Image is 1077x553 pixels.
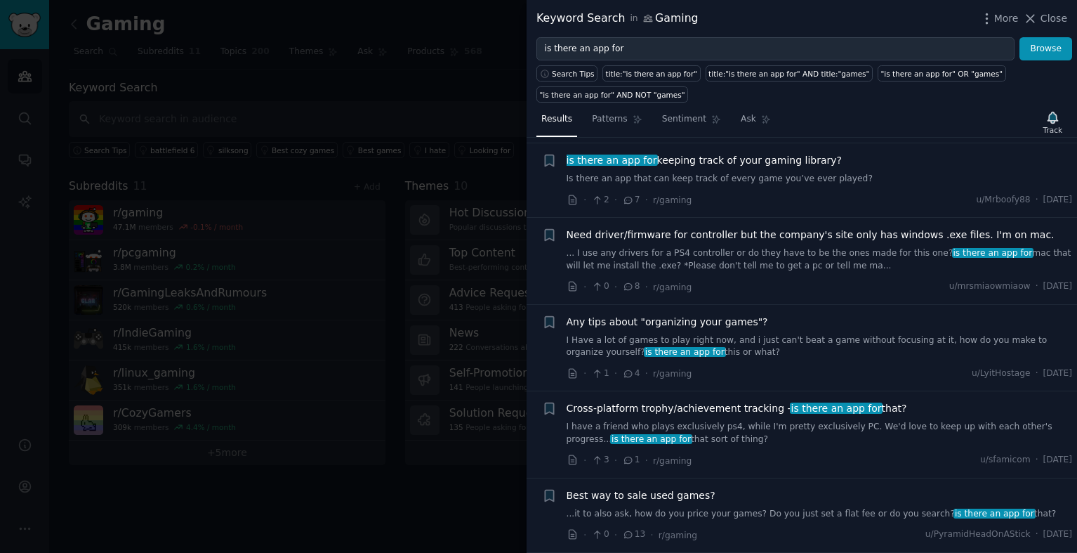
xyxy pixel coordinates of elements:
a: Cross-platform trophy/achievement tracking -is there an app forthat? [567,401,907,416]
span: u/sfamicom [980,454,1031,467]
a: ...it to also ask, how do you price your games? Do you just set a flat fee or do you search?is th... [567,508,1073,521]
a: Sentiment [657,108,726,137]
span: is there an app for [952,248,1033,258]
a: Best way to sale used games? [567,488,715,503]
a: "is there an app for" OR "games" [878,65,1006,82]
span: · [583,366,586,381]
span: [DATE] [1043,528,1072,541]
span: · [645,193,648,207]
a: Any tips about "organizing your games"? [567,315,768,330]
span: · [1036,528,1038,541]
span: r/gaming [653,456,692,466]
a: I Have a lot of games to play right now, and i just can't beat a game without focusing at it, how... [567,334,1073,359]
span: r/gaming [653,369,692,379]
button: Close [1023,11,1067,26]
a: I have a friend who plays exclusively ps4, while I'm pretty exclusively PC. We'd love to keep up ... [567,421,1073,445]
span: · [583,280,586,294]
span: 4 [622,367,640,380]
span: · [1036,280,1038,293]
div: Track [1043,125,1062,135]
span: · [583,193,586,207]
a: Ask [736,108,776,137]
span: u/mrsmiaowmiaow [949,280,1031,293]
span: Close [1040,11,1067,26]
div: Keyword Search Gaming [536,10,699,27]
span: · [614,280,617,294]
a: Patterns [587,108,647,137]
span: Search Tips [552,69,595,79]
span: Ask [741,113,756,126]
span: Sentiment [662,113,706,126]
div: "is there an app for" AND NOT "games" [540,90,685,100]
span: Cross-platform trophy/achievement tracking - that? [567,401,907,416]
span: 8 [622,280,640,293]
span: · [645,366,648,381]
div: "is there an app for" OR "games" [880,69,1003,79]
span: · [1036,454,1038,467]
span: · [583,453,586,468]
button: Search Tips [536,65,597,82]
span: is there an app for [644,347,725,357]
span: · [583,528,586,542]
a: "is there an app for" AND NOT "games" [536,86,688,103]
span: Patterns [592,113,627,126]
a: Need driver/firmware for controller but the company's site only has windows .exe files. I'm on mac. [567,228,1055,242]
span: · [614,453,617,468]
span: [DATE] [1043,367,1072,380]
span: r/gaming [653,195,692,205]
span: [DATE] [1043,194,1072,207]
span: u/PyramidHeadOnAStick [925,528,1031,541]
span: [DATE] [1043,280,1072,293]
span: 13 [622,528,645,541]
div: title:"is there an app for" [606,69,698,79]
span: 0 [591,528,609,541]
span: More [994,11,1019,26]
span: · [650,528,653,542]
span: · [1036,194,1038,207]
span: · [1036,367,1038,380]
a: is there an app forkeeping track of your gaming library? [567,153,843,168]
span: is there an app for [565,155,659,166]
span: u/Mrboofy88 [976,194,1030,207]
span: in [630,13,637,25]
span: 7 [622,194,640,207]
span: · [614,366,617,381]
span: 0 [591,280,609,293]
span: r/gaming [659,531,697,540]
span: Results [541,113,572,126]
span: u/LyitHostage [972,367,1031,380]
div: title:"is there an app for" AND title:"games" [708,69,869,79]
a: Is there an app that can keep track of every game you’ve ever played? [567,173,1073,186]
span: is there an app for [790,403,883,414]
span: is there an app for [953,509,1035,519]
button: More [979,11,1019,26]
button: Track [1038,108,1067,137]
button: Browse [1019,37,1072,61]
span: · [614,528,617,542]
span: 2 [591,194,609,207]
a: title:"is there an app for" AND title:"games" [706,65,873,82]
span: 1 [591,367,609,380]
span: · [645,280,648,294]
span: · [614,193,617,207]
input: Try a keyword related to your business [536,37,1015,61]
a: Results [536,108,577,137]
span: is there an app for [610,434,692,444]
span: [DATE] [1043,454,1072,467]
span: · [645,453,648,468]
span: 1 [622,454,640,467]
span: 3 [591,454,609,467]
a: title:"is there an app for" [602,65,701,82]
span: r/gaming [653,282,692,292]
a: ... I use any drivers for a PS4 controller or do they have to be the ones made for this one?is th... [567,247,1073,272]
span: keeping track of your gaming library? [567,153,843,168]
